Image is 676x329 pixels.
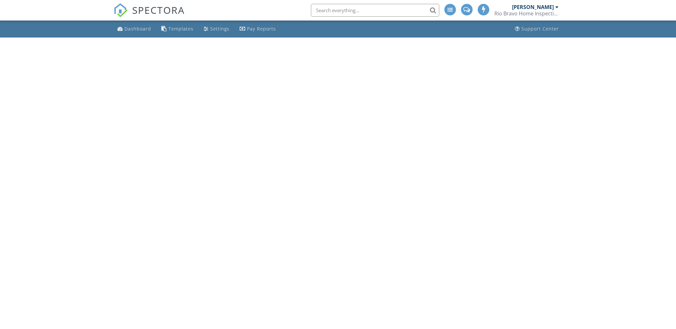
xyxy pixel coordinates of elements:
[311,4,439,17] input: Search everything...
[494,10,559,17] div: Rio Bravo Home Inspections
[115,23,154,35] a: Dashboard
[512,23,561,35] a: Support Center
[114,9,185,22] a: SPECTORA
[512,4,554,10] div: [PERSON_NAME]
[132,3,185,17] span: SPECTORA
[521,26,559,32] div: Support Center
[237,23,278,35] a: Pay Reports
[114,3,128,17] img: The Best Home Inspection Software - Spectora
[159,23,196,35] a: Templates
[124,26,151,32] div: Dashboard
[168,26,193,32] div: Templates
[247,26,276,32] div: Pay Reports
[201,23,232,35] a: Settings
[210,26,229,32] div: Settings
